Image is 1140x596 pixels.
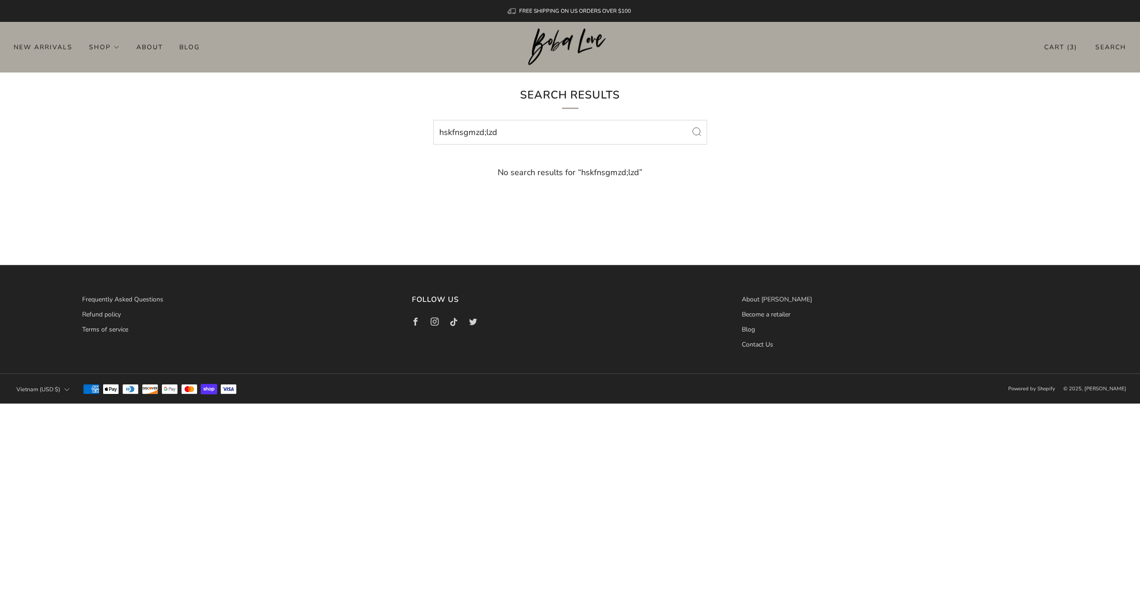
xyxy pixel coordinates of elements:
[179,40,200,54] a: Blog
[14,40,73,54] a: New Arrivals
[687,120,707,144] button: Search
[82,295,163,304] a: Frequently Asked Questions
[89,40,120,54] a: Shop
[742,310,791,319] a: Become a retailer
[1008,385,1055,392] a: Powered by Shopify
[528,28,612,66] img: Boba Love
[742,295,812,304] a: About [PERSON_NAME]
[82,325,128,334] a: Terms of service
[742,325,755,334] a: Blog
[433,120,707,145] input: Search our store...
[1070,43,1074,52] items-count: 3
[14,379,72,399] button: Vietnam (USD $)
[1063,385,1126,392] span: © 2025, [PERSON_NAME]
[1044,40,1077,55] a: Cart
[82,164,1058,181] p: No search results for “hskfnsgmzd;lzd”
[1095,40,1126,55] a: Search
[742,340,773,349] a: Contact Us
[412,293,728,306] h3: Follow us
[519,7,631,15] span: FREE SHIPPING ON US ORDERS OVER $100
[82,310,121,319] a: Refund policy
[136,40,163,54] a: About
[420,86,721,109] h1: Search results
